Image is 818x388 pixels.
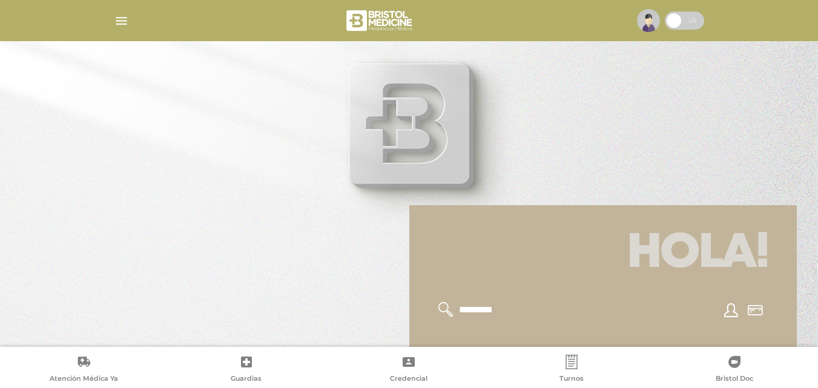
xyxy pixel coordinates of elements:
[345,6,417,35] img: bristol-medicine-blanco.png
[165,355,328,386] a: Guardias
[114,13,129,28] img: Cober_menu-lines-white.svg
[559,374,584,385] span: Turnos
[653,355,816,386] a: Bristol Doc
[424,220,782,288] h1: Hola!
[50,374,118,385] span: Atención Médica Ya
[390,374,427,385] span: Credencial
[637,9,660,32] img: profile-placeholder.svg
[231,374,262,385] span: Guardias
[328,355,490,386] a: Credencial
[716,374,753,385] span: Bristol Doc
[2,355,165,386] a: Atención Médica Ya
[490,355,653,386] a: Turnos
